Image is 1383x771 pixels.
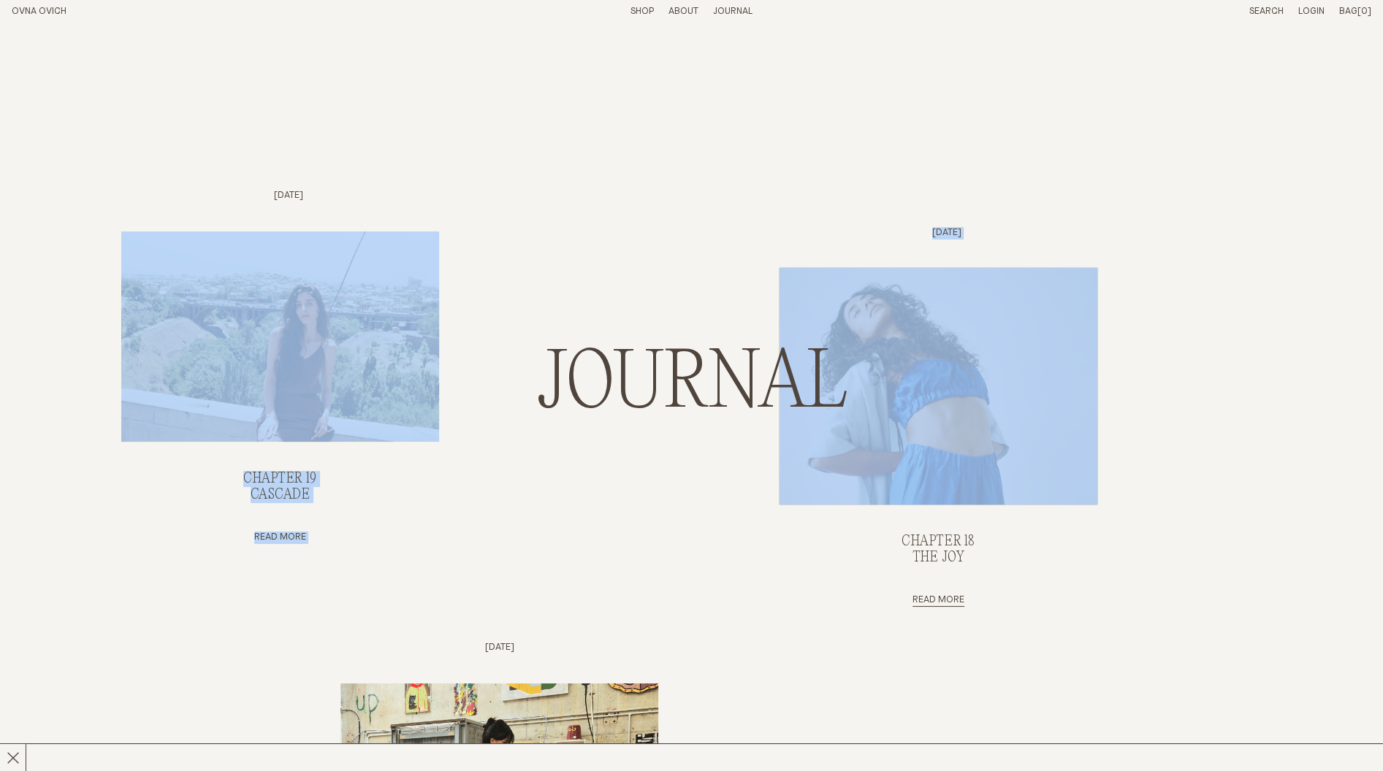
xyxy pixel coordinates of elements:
h2: Journal [536,342,847,429]
a: Login [1298,7,1325,16]
summary: About [668,6,698,18]
h3: Chapter 19 Cascade [243,471,316,502]
span: [0] [1357,7,1371,16]
a: Journal [713,7,753,16]
a: Search [1249,7,1284,16]
a: Chapter 18, The Joy [902,534,975,565]
a: Chapter 19, Cascade [254,532,306,544]
img: Chapter 18, The Joy [780,268,1097,505]
p: [DATE] [485,642,514,654]
p: [DATE] [915,227,961,239]
h3: Chapter 18 The Joy [902,534,975,565]
a: Chapter 18, The Joy [913,594,964,607]
a: Shop [630,7,654,16]
p: [DATE] [256,190,303,202]
img: Chapter 19, Cascade [121,231,438,442]
a: Chapter 19, Cascade [243,471,316,502]
a: Home [12,7,66,16]
span: Bag [1339,7,1357,16]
